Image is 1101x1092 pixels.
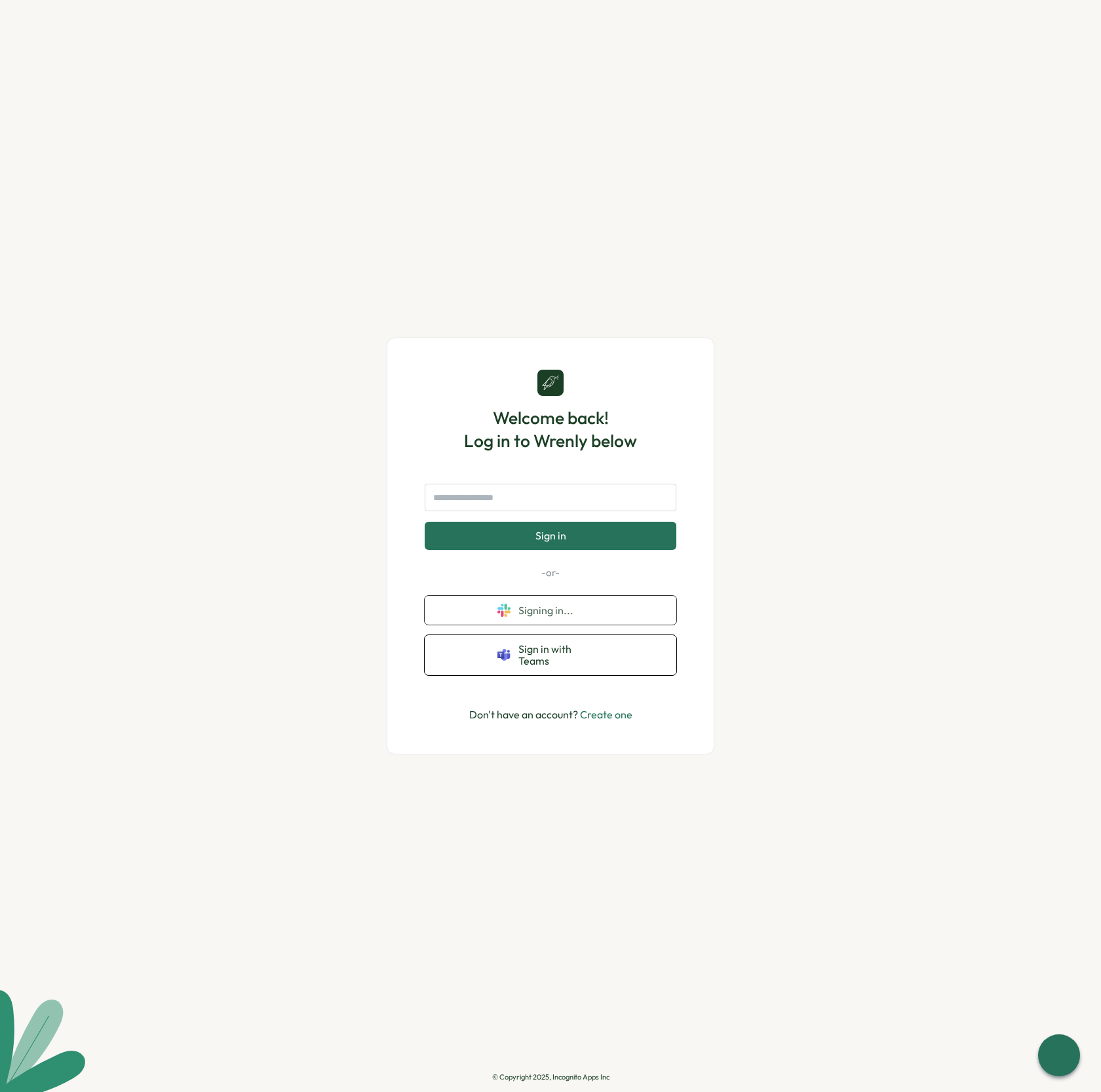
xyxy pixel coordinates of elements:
[535,530,566,541] span: Sign in
[464,406,637,452] h1: Welcome back! Log in to Wrenly below
[492,1073,609,1082] p: © Copyright 2025, Incognito Apps Inc
[425,566,676,580] p: -or-
[580,708,632,721] a: Create one
[469,707,632,723] p: Don't have an account?
[425,522,676,549] button: Sign in
[518,643,604,667] span: Sign in with Teams
[425,596,676,625] button: Signing in...
[425,635,676,675] button: Sign in with Teams
[518,604,604,616] span: Signing in...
